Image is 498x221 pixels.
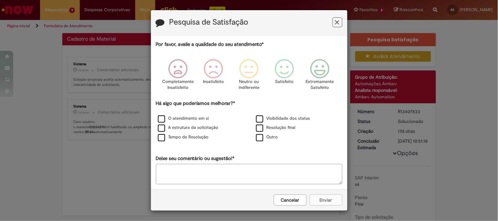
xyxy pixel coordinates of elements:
div: Completamente Insatisfeito [161,54,195,99]
label: Outro [256,134,278,140]
div: Satisfeito [268,54,301,99]
p: Extremamente Satisfeito [306,79,334,91]
label: Resolução final [256,125,296,131]
div: Há algo que poderíamos melhorar?* [156,100,342,142]
label: Visibilidade dos status [256,115,310,122]
label: Por favor, avalie a qualidade do seu atendimento* [156,41,264,48]
label: A estrutura da solicitação [158,125,219,131]
p: Satisfeito [275,79,294,85]
div: Extremamente Satisfeito [303,54,337,99]
label: Pesquisa de Satisfação [169,18,249,27]
button: Cancelar [274,194,307,206]
div: Insatisfeito [197,54,230,99]
label: Deixe seu comentário ou sugestão!* [156,155,235,162]
label: Tempo de Resolução [158,134,209,140]
label: O atendimento em si [158,115,209,122]
p: Completamente Insatisfeito [162,79,194,91]
p: Neutro ou indiferente [237,79,261,91]
p: Insatisfeito [203,79,224,85]
div: Neutro ou indiferente [232,54,266,99]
